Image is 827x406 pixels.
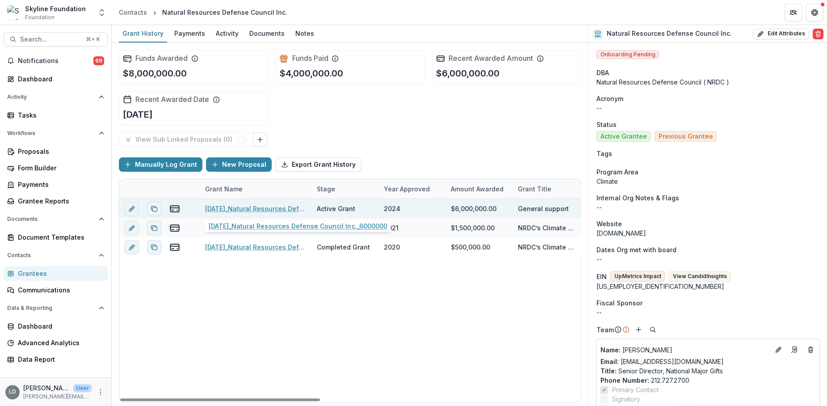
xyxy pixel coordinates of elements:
div: Grant Term [579,179,646,199]
button: Deletes [805,344,816,355]
span: Title : [600,367,616,375]
div: Natural Resources Defense Council Inc. [162,8,287,17]
span: Data & Reporting [7,305,95,311]
span: Notifications [18,57,93,65]
div: Data Report [18,355,101,364]
div: Dashboard [18,321,101,331]
div: Stage [311,179,378,199]
button: Delete [813,29,823,39]
span: Dates Org met with board [596,245,676,254]
span: DBA [596,68,609,77]
p: View Sub Linked Proposals ( 0 ) [135,136,236,144]
a: Communications [4,283,108,297]
span: Website [596,219,621,228]
div: Skyline Foundation [25,4,86,13]
div: Grant Name [200,184,248,194]
div: 2020 [384,242,400,252]
div: Amount Awarded [445,184,509,194]
a: Name: [PERSON_NAME] [600,345,769,355]
a: Dashboard [4,72,108,86]
div: $6,000,000.00 [451,204,496,213]
span: Previous Grantee [658,133,713,140]
button: Get Help [806,4,823,21]
button: Edit Attributes [753,29,809,39]
button: Open Data & Reporting [4,301,108,315]
div: -- [596,308,820,317]
div: Completed Grant [317,242,370,252]
a: [DOMAIN_NAME] [596,229,646,237]
span: Program Area [596,167,638,177]
div: Grant Term [579,184,625,194]
a: Go to contact [787,343,802,357]
button: Search... [4,32,108,47]
a: Email: [EMAIL_ADDRESS][DOMAIN_NAME] [600,357,723,366]
div: Tasks [18,110,101,120]
div: Advanced Analytics [18,338,101,347]
div: Amount Awarded [445,179,512,199]
span: Activity [7,94,95,100]
h2: Funds Paid [292,54,328,63]
a: Grantee Reports [4,194,108,208]
span: Contacts [7,252,95,258]
button: View Sub Linked Proposals (0) [119,132,253,147]
a: Contacts [115,6,151,19]
button: More [95,387,106,398]
button: Open Workflows [4,126,108,140]
div: Notes [292,27,318,40]
button: Duplicate proposal [147,221,161,235]
img: Skyline Foundation [7,5,21,20]
button: Open entity switcher [96,4,108,21]
a: [DATE]_Natural Resources Defense Council Inc._6000000 [205,204,306,213]
div: 2024 [384,204,400,213]
div: Grant Title [512,179,579,199]
div: Natural Resources Defense Council ( NRDC ) [596,77,820,87]
a: [DATE]_Natural Resources Defense Council Inc._1500000 [205,223,306,233]
a: Grantees [4,266,108,281]
p: Team [596,325,613,334]
div: Grantee Reports [18,196,101,206]
span: Primary Contact [612,385,658,394]
div: Grant Name [200,179,311,199]
button: Open Activity [4,90,108,104]
div: 2021 [384,223,399,233]
div: Year approved [378,179,445,199]
p: User [73,384,92,392]
div: Active Grant [317,204,355,213]
a: Tasks [4,108,108,123]
span: Name : [600,346,620,354]
span: Status [596,120,616,129]
button: New Proposal [206,157,272,172]
button: Export Grant History [275,157,361,172]
a: [DATE]_Natural Resources Defense Council Inc._500000 [205,242,306,252]
button: edit [125,202,139,216]
a: Proposals [4,144,108,159]
p: [PERSON_NAME] [23,383,70,393]
p: EIN [596,272,606,281]
button: Manually Log Grant [119,157,202,172]
p: -- [596,103,820,113]
div: Grantees [18,269,101,278]
a: Payments [4,177,108,192]
div: Grant Title [512,184,557,194]
span: Signatory [612,394,640,404]
span: Onboarding Pending [596,50,659,59]
p: [PERSON_NAME][EMAIL_ADDRESS][DOMAIN_NAME] [23,393,92,401]
span: Email: [600,358,618,365]
button: view-payments [169,242,180,253]
a: Dashboard [4,319,108,334]
button: Edit [773,344,784,355]
div: [US_EMPLOYER_IDENTIFICATION_NUMBER] [596,282,820,291]
div: Year approved [378,184,435,194]
button: Open Contacts [4,248,108,262]
a: Activity [212,25,242,42]
div: Document Templates [18,233,101,242]
div: $500,000.00 [451,242,490,252]
span: Search... [20,36,80,43]
div: Stage [311,184,340,194]
p: Senior Director, National Major Gifts [600,366,816,376]
button: Search [647,324,658,335]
